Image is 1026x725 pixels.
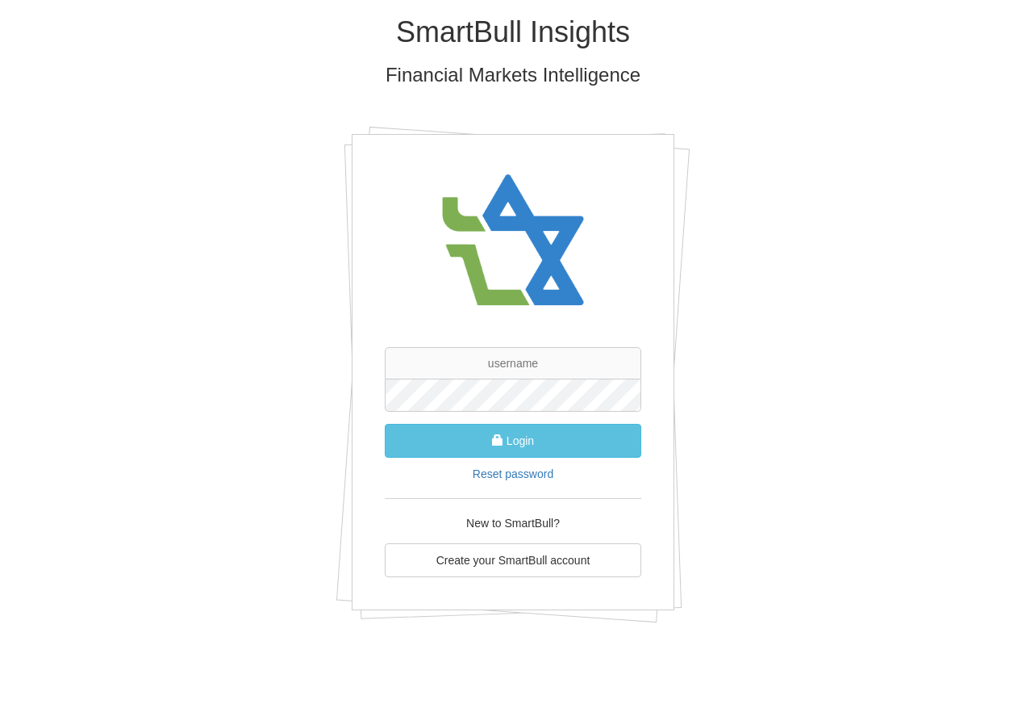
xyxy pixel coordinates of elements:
a: Reset password [473,467,553,480]
button: Login [385,424,641,458]
h3: Financial Markets Intelligence [41,65,985,86]
span: New to SmartBull? [466,517,560,530]
input: username [385,347,641,379]
h1: SmartBull Insights [41,16,985,48]
a: Create your SmartBull account [385,543,641,577]
img: avatar [432,159,594,323]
